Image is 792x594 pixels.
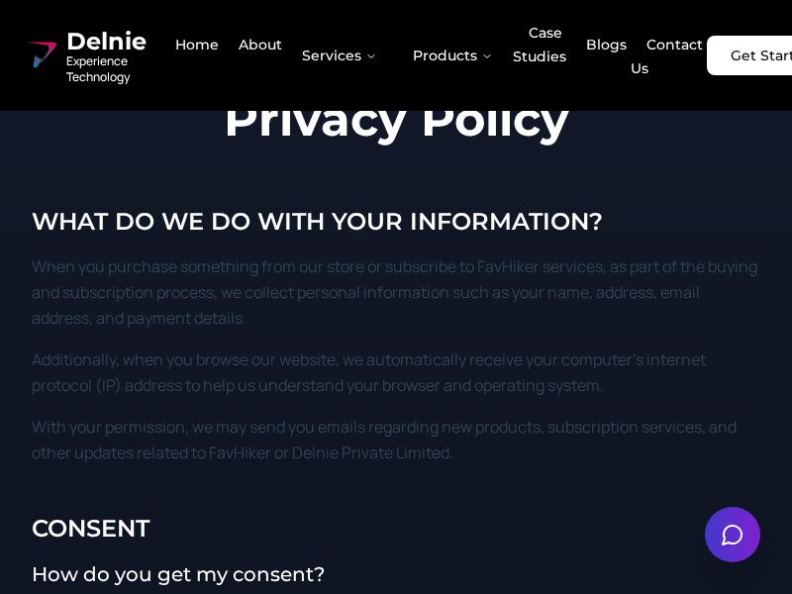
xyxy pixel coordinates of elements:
[24,26,159,85] a: Delnie Logo Full
[223,28,282,85] a: About
[631,28,703,85] a: Contact Us
[397,36,509,75] button: Products
[513,16,566,97] a: Case Studies
[32,206,760,238] h2: WHAT DO WE DO WITH YOUR INFORMATION?
[66,26,159,57] span: Delnie
[32,513,760,544] h2: CONSENT
[66,53,159,85] span: Experience Technology
[159,20,703,91] nav: Main
[32,346,760,398] p: Additionally, when you browse our website, we automatically receive your computer's internet prot...
[32,95,760,143] h1: Privacy Policy
[705,507,760,562] button: Open chat
[32,253,760,331] p: When you purchase something from our store or subscribe to FavHiker services, as part of the buyi...
[159,28,219,85] a: Home
[24,32,58,79] img: Delnie Logo
[32,560,760,588] h3: How do you get my consent?
[32,414,760,465] p: With your permission, we may send you emails regarding new products, subscription services, and o...
[286,36,393,75] button: Services
[570,28,627,85] a: Blogs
